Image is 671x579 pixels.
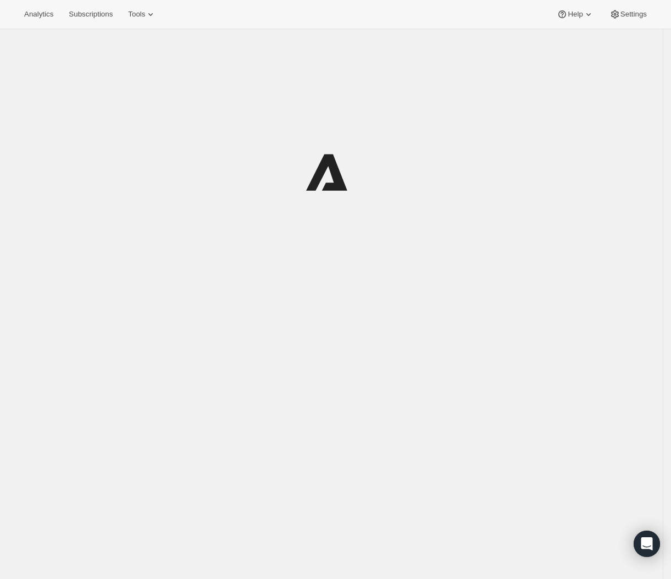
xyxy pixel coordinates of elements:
button: Subscriptions [62,7,119,22]
div: Open Intercom Messenger [634,531,660,557]
button: Analytics [18,7,60,22]
span: Subscriptions [69,10,113,19]
button: Tools [121,7,163,22]
button: Settings [603,7,653,22]
span: Tools [128,10,145,19]
span: Help [568,10,583,19]
span: Settings [620,10,647,19]
span: Analytics [24,10,53,19]
button: Help [550,7,600,22]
